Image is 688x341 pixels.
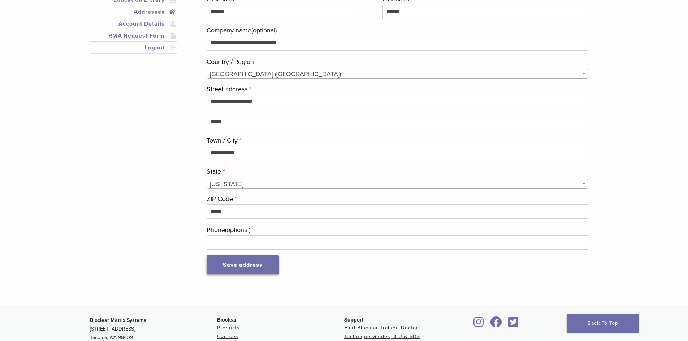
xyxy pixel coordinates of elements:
[91,19,176,28] a: Account Details
[471,321,486,328] a: Bioclear
[217,317,237,323] span: Bioclear
[506,321,521,328] a: Bioclear
[207,56,588,67] label: Country / Region
[217,325,240,331] a: Products
[207,255,279,274] button: Save address
[91,31,176,40] a: RMA Request Form
[344,317,364,323] span: Support
[207,224,588,235] label: Phone
[344,333,420,340] a: Technique Guides, IFU & SDS
[207,193,588,204] label: ZIP Code
[207,166,588,177] label: State
[207,179,588,189] span: State
[91,43,176,52] a: Logout
[488,321,505,328] a: Bioclear
[207,179,587,189] span: Minnesota
[207,69,587,79] span: United States (US)
[207,25,588,36] label: Company name
[91,8,176,16] a: Addresses
[207,69,588,79] span: Country / Region
[207,84,588,95] label: Street address
[344,325,421,331] a: Find Bioclear Trained Doctors
[225,226,250,234] span: (optional)
[207,135,588,146] label: Town / City
[567,314,639,333] a: Back To Top
[90,317,146,323] strong: Bioclear Matrix Systems
[251,26,277,34] span: (optional)
[217,333,238,340] a: Courses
